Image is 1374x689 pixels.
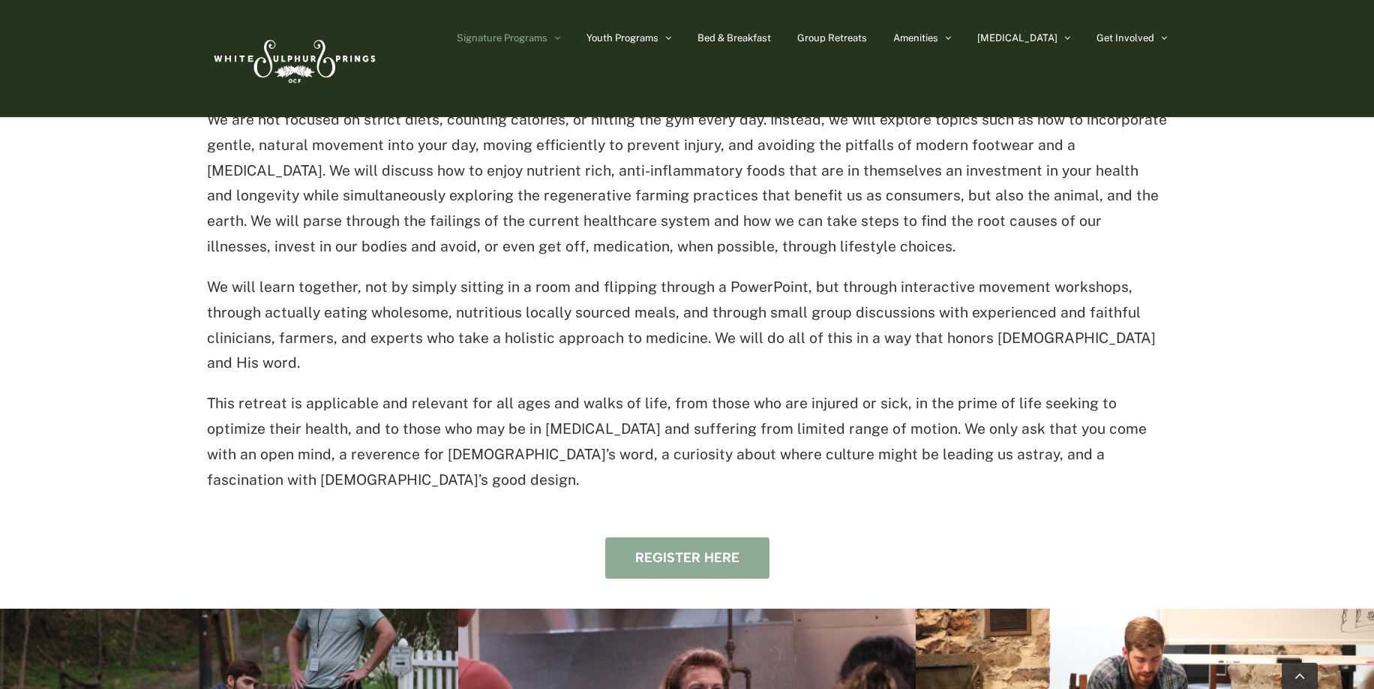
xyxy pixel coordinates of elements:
a: Register here [605,537,769,579]
img: White Sulphur Springs Logo [207,23,379,94]
p: We are not focused on strict diets, counting calories, or hitting the gym every day. Instead, we ... [207,107,1167,260]
span: Amenities [893,33,938,43]
span: Group Retreats [797,33,867,43]
span: Youth Programs [586,33,658,43]
span: Register here [635,550,739,566]
p: This retreat is applicable and relevant for all ages and walks of life, from those who are injure... [207,391,1167,492]
p: We will learn together, not by simply sitting in a room and flipping through a PowerPoint, but th... [207,275,1167,376]
span: Get Involved [1096,33,1154,43]
span: Signature Programs [457,33,547,43]
span: [MEDICAL_DATA] [977,33,1057,43]
span: Bed & Breakfast [697,33,771,43]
